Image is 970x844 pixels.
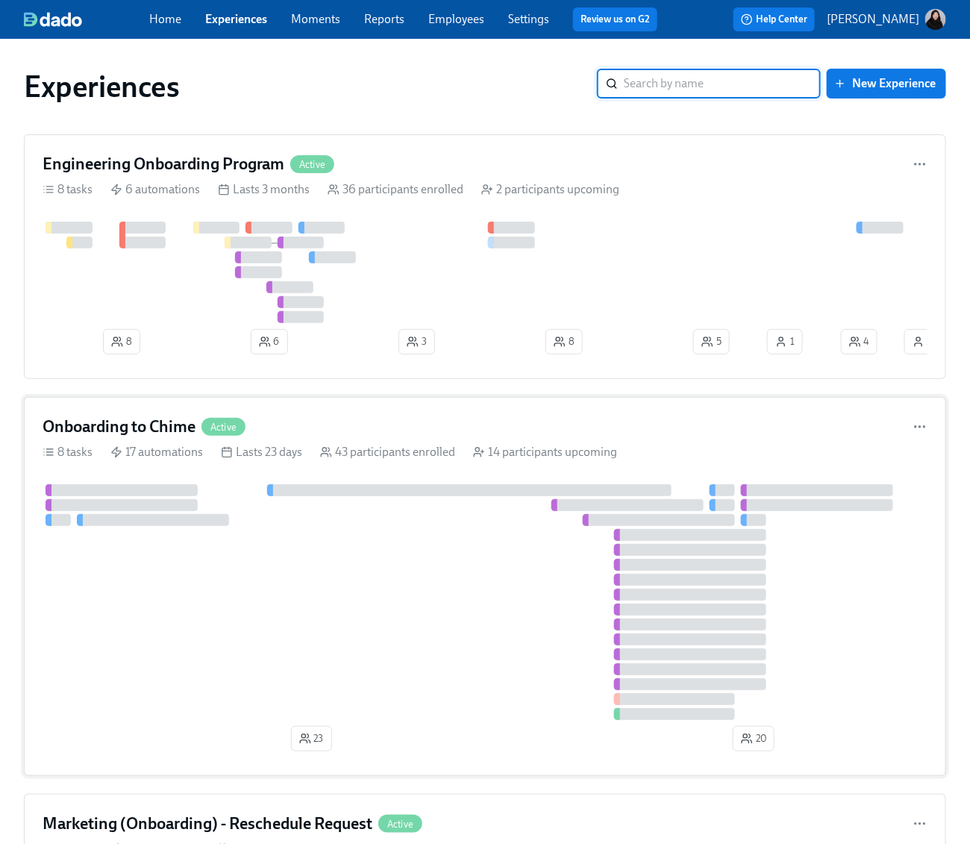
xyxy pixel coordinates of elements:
button: Review us on G2 [573,7,657,31]
span: 6 [259,334,280,349]
button: [PERSON_NAME] [827,9,946,30]
span: 1 [775,334,795,349]
span: Help Center [741,12,807,27]
div: 8 tasks [43,181,93,198]
span: 3 [407,334,427,349]
span: New Experience [837,76,936,91]
button: 5 [693,329,730,354]
div: Lasts 23 days [221,444,302,460]
h1: Experiences [24,69,180,104]
button: 4 [841,329,877,354]
button: 3 [398,329,435,354]
span: Active [201,422,245,433]
h4: Engineering Onboarding Program [43,153,284,175]
p: [PERSON_NAME] [827,11,919,28]
button: New Experience [827,69,946,99]
div: 36 participants enrolled [328,181,463,198]
div: 2 participants upcoming [481,181,619,198]
button: 8 [545,329,583,354]
a: dado [24,12,149,27]
a: Engineering Onboarding ProgramActive8 tasks 6 automations Lasts 3 months 36 participants enrolled... [24,134,946,379]
span: 8 [554,334,575,349]
a: Moments [291,12,340,26]
div: 6 automations [110,181,200,198]
div: 8 tasks [43,444,93,460]
span: 5 [701,334,722,349]
span: 8 [111,334,132,349]
a: Reports [364,12,404,26]
div: 17 automations [110,444,203,460]
a: Review us on G2 [581,12,650,27]
button: 23 [291,726,332,751]
button: Help Center [733,7,815,31]
input: Search by name [624,69,821,99]
img: AOh14GiodkOkFx4zVn8doSxjASm1eOsX4PZSRn4Qo-OE=s96-c [925,9,946,30]
h4: Marketing (Onboarding) - Reschedule Request [43,813,372,835]
div: 43 participants enrolled [320,444,455,460]
span: 1 [913,334,932,349]
button: 1 [904,329,940,354]
img: dado [24,12,82,27]
span: 4 [849,334,869,349]
button: 8 [103,329,140,354]
h4: Onboarding to Chime [43,416,195,438]
a: Onboarding to ChimeActive8 tasks 17 automations Lasts 23 days 43 participants enrolled 14 partici... [24,397,946,776]
span: 23 [299,731,324,746]
div: 14 participants upcoming [473,444,617,460]
a: Employees [428,12,484,26]
span: 20 [741,731,766,746]
a: Home [149,12,181,26]
a: Experiences [205,12,267,26]
div: Lasts 3 months [218,181,310,198]
a: Settings [508,12,549,26]
button: 20 [733,726,775,751]
button: 6 [251,329,288,354]
span: Active [290,159,334,170]
button: 1 [767,329,803,354]
span: Active [378,819,422,830]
